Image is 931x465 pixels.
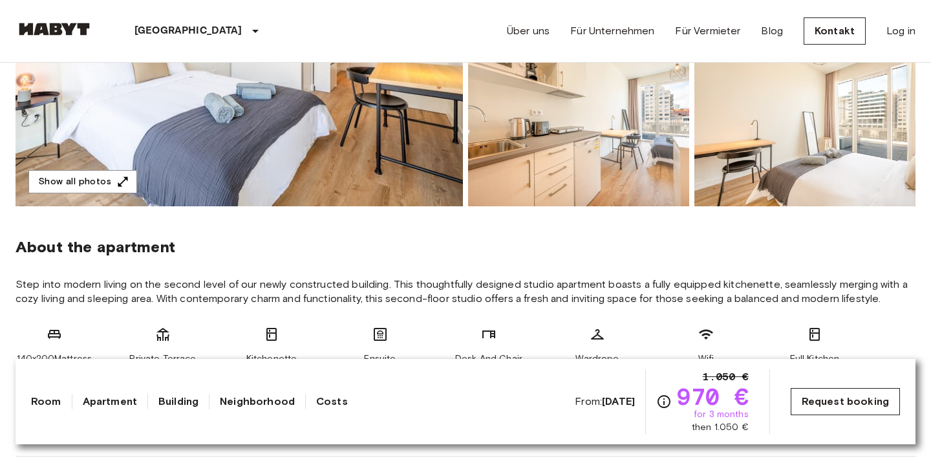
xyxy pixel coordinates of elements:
[134,23,242,39] p: [GEOGRAPHIC_DATA]
[246,352,297,365] span: Kitchenette
[694,37,915,206] img: Picture of unit PT-17-148-204-01
[675,23,740,39] a: Für Vermieter
[575,395,635,409] span: From:
[16,277,915,306] span: Step into modern living on the second level of our newly constructed building. This thoughtfully ...
[761,23,783,39] a: Blog
[364,352,396,365] span: Ensuite
[468,37,689,206] img: Picture of unit PT-17-148-204-01
[31,394,61,409] a: Room
[575,352,619,365] span: Wardrope
[455,352,522,365] span: Desk And Chair
[570,23,654,39] a: Für Unternehmen
[790,352,840,365] span: Full Kitchen
[17,352,92,365] span: 140x200Mattress
[886,23,915,39] a: Log in
[507,23,550,39] a: Über uns
[694,408,749,421] span: for 3 months
[791,388,900,415] a: Request booking
[220,394,295,409] a: Neighborhood
[804,17,866,45] a: Kontakt
[158,394,198,409] a: Building
[703,369,749,385] span: 1.050 €
[129,352,196,365] span: Private Terrace
[602,395,635,407] b: [DATE]
[28,170,137,194] button: Show all photos
[316,394,348,409] a: Costs
[692,421,749,434] span: then 1.050 €
[16,23,93,36] img: Habyt
[16,237,175,257] span: About the apartment
[83,394,137,409] a: Apartment
[656,394,672,409] svg: Check cost overview for full price breakdown. Please note that discounts apply to new joiners onl...
[677,385,749,408] span: 970 €
[698,352,714,365] span: Wifi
